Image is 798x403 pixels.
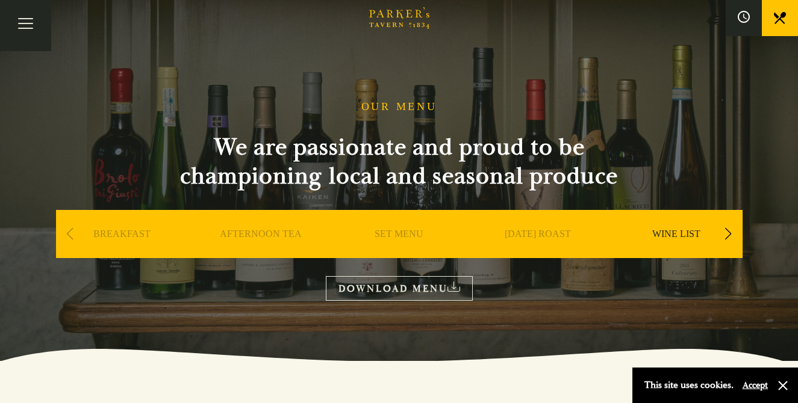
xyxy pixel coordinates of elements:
a: WINE LIST [652,228,700,276]
div: Next slide [720,221,737,247]
h2: We are passionate and proud to be championing local and seasonal produce [158,133,640,191]
div: 5 / 9 [610,210,743,294]
a: [DATE] ROAST [505,228,571,276]
button: Accept [743,380,768,391]
div: 3 / 9 [333,210,466,294]
a: BREAKFAST [93,228,151,276]
div: Previous slide [62,221,78,247]
p: This site uses cookies. [644,377,734,394]
a: AFTERNOON TEA [220,228,302,276]
button: Close and accept [777,380,789,392]
a: SET MENU [375,228,423,276]
div: 2 / 9 [195,210,327,294]
h1: OUR MENU [361,100,437,114]
a: DOWNLOAD MENU [326,276,473,301]
div: 1 / 9 [56,210,189,294]
div: 4 / 9 [472,210,604,294]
